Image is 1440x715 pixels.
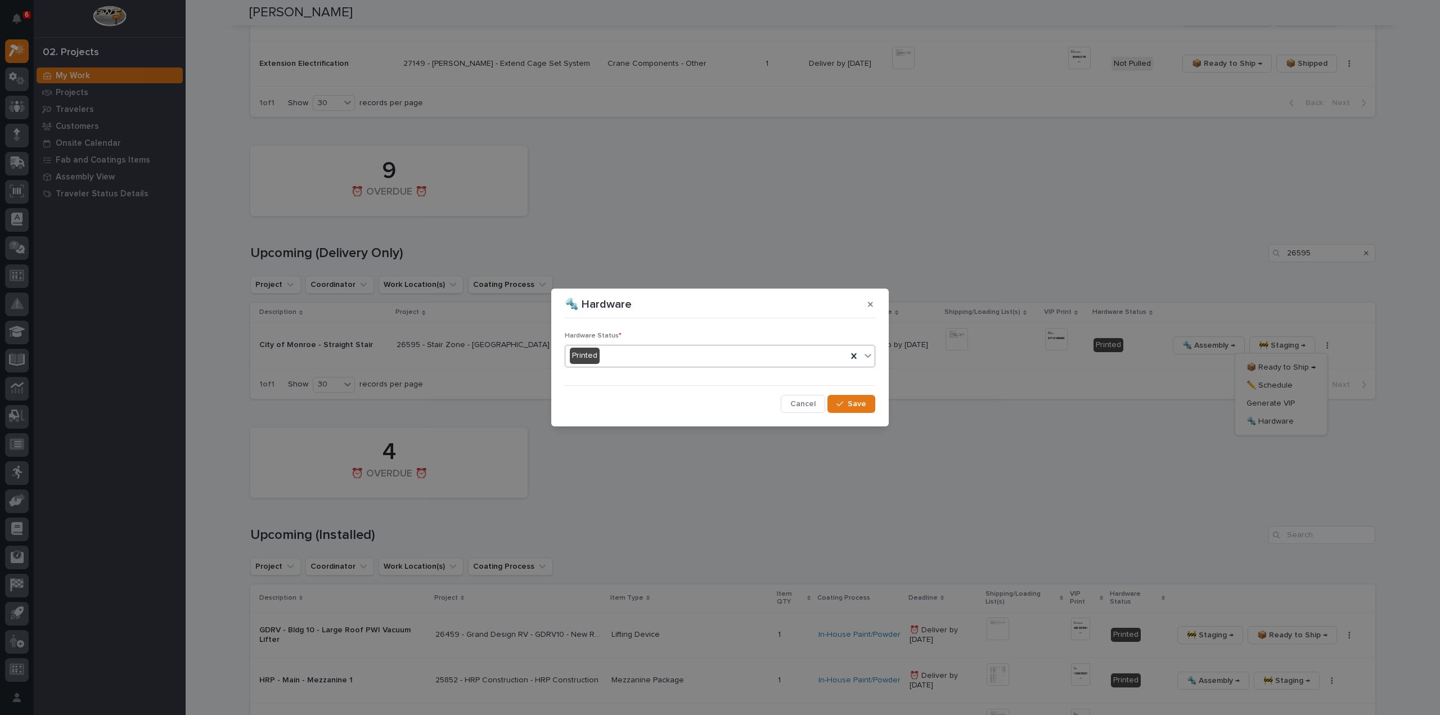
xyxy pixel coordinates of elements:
span: Save [848,399,866,409]
button: Cancel [781,395,825,413]
button: Save [827,395,875,413]
span: Hardware Status [565,332,622,339]
span: Cancel [790,399,816,409]
p: 🔩 Hardware [565,298,632,311]
div: Printed [570,348,600,364]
